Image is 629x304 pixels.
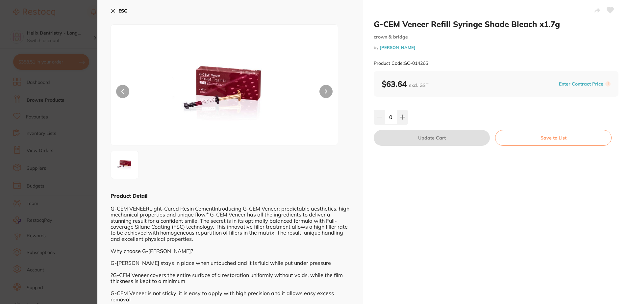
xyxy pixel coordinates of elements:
[374,34,618,40] small: crown & bridge
[374,19,618,29] h2: G-CEM Veneer Refill Syringe Shade Bleach x1.7g
[374,45,618,50] small: by
[374,61,428,66] small: Product Code: GC-014266
[409,82,428,88] span: excl. GST
[156,41,292,145] img: NDI2Nl8xLmpwZw
[118,8,127,14] b: ESC
[380,45,415,50] a: [PERSON_NAME]
[111,5,127,16] button: ESC
[495,130,612,146] button: Save to List
[605,81,611,87] label: i
[374,130,490,146] button: Update Cart
[113,153,137,177] img: NDI2Nl8xLmpwZw
[111,192,147,199] b: Product Detail
[382,79,428,89] b: $63.64
[557,81,605,87] button: Enter Contract Price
